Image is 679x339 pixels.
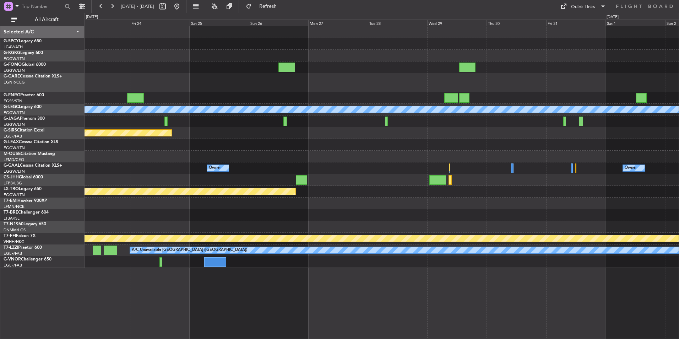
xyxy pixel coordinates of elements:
div: Tue 28 [368,20,427,26]
div: Wed 29 [427,20,487,26]
span: Refresh [253,4,283,9]
a: T7-FFIFalcon 7X [4,234,36,238]
div: Fri 24 [130,20,189,26]
span: CS-JHH [4,175,19,179]
a: T7-BREChallenger 604 [4,210,49,215]
a: EGLF/FAB [4,251,22,256]
a: G-FOMOGlobal 6000 [4,63,46,67]
div: Thu 30 [487,20,546,26]
span: G-LEAX [4,140,19,144]
span: T7-LZZI [4,246,18,250]
div: Sat 25 [190,20,249,26]
a: G-GARECessna Citation XLS+ [4,74,62,79]
span: T7-FFI [4,234,16,238]
a: EGGW/LTN [4,68,25,73]
a: G-ENRGPraetor 600 [4,93,44,97]
div: [DATE] [607,14,619,20]
a: DNMM/LOS [4,227,26,233]
a: G-GAALCessna Citation XLS+ [4,163,62,168]
a: G-JAGAPhenom 300 [4,117,45,121]
input: Trip Number [22,1,63,12]
a: EGGW/LTN [4,56,25,61]
span: G-JAGA [4,117,20,121]
div: A/C Unavailable [GEOGRAPHIC_DATA] ([GEOGRAPHIC_DATA]) [132,245,247,255]
a: EGGW/LTN [4,192,25,198]
div: Owner [625,163,637,173]
span: T7-BRE [4,210,18,215]
button: Refresh [243,1,285,12]
a: T7-N1960Legacy 650 [4,222,46,226]
a: LX-TROLegacy 650 [4,187,42,191]
a: T7-LZZIPraetor 600 [4,246,42,250]
span: T7-N1960 [4,222,23,226]
div: Quick Links [571,4,595,11]
a: G-SPCYLegacy 650 [4,39,42,43]
button: Quick Links [557,1,609,12]
a: M-OUSECitation Mustang [4,152,55,156]
span: G-SIRS [4,128,17,133]
a: LGAV/ATH [4,44,23,50]
span: G-ENRG [4,93,20,97]
div: Sat 1 [605,20,665,26]
div: Sun 26 [249,20,308,26]
a: EGGW/LTN [4,169,25,174]
div: Fri 31 [546,20,605,26]
a: EGLF/FAB [4,134,22,139]
a: EGNR/CEG [4,80,25,85]
span: G-VNOR [4,257,21,262]
a: G-KGKGLegacy 600 [4,51,43,55]
a: G-VNORChallenger 650 [4,257,51,262]
div: Owner [209,163,221,173]
a: EGSS/STN [4,98,22,104]
div: Mon 27 [308,20,368,26]
span: [DATE] - [DATE] [121,3,154,10]
span: G-FOMO [4,63,22,67]
a: G-SIRSCitation Excel [4,128,44,133]
a: VHHH/HKG [4,239,25,244]
span: All Aircraft [18,17,75,22]
a: EGLF/FAB [4,263,22,268]
span: G-SPCY [4,39,19,43]
a: CS-JHHGlobal 6000 [4,175,43,179]
a: G-LEAXCessna Citation XLS [4,140,58,144]
div: [DATE] [86,14,98,20]
a: LFPB/LBG [4,181,22,186]
a: LTBA/ISL [4,216,20,221]
button: All Aircraft [8,14,77,25]
a: G-LEGCLegacy 600 [4,105,42,109]
a: T7-EMIHawker 900XP [4,199,47,203]
a: LFMN/NCE [4,204,25,209]
a: EGGW/LTN [4,145,25,151]
a: EGGW/LTN [4,122,25,127]
div: Thu 23 [71,20,130,26]
span: LX-TRO [4,187,19,191]
a: EGGW/LTN [4,110,25,115]
span: T7-EMI [4,199,17,203]
span: G-GAAL [4,163,20,168]
span: G-KGKG [4,51,20,55]
a: LFMD/CEQ [4,157,24,162]
span: G-LEGC [4,105,19,109]
span: M-OUSE [4,152,21,156]
span: G-GARE [4,74,20,79]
